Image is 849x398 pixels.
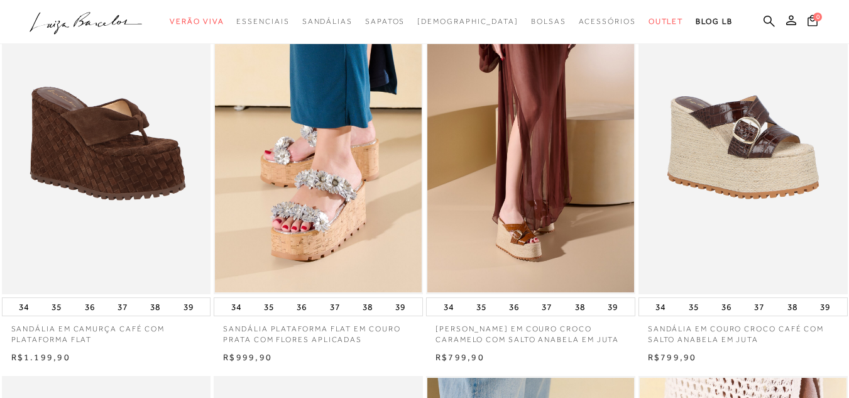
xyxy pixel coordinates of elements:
a: categoryNavScreenReaderText [531,10,566,33]
a: categoryNavScreenReaderText [365,10,405,33]
a: SANDÁLIA EM COURO CROCO CAFÉ COM SALTO ANABELA EM JUTA [638,316,848,345]
button: 37 [326,298,344,316]
button: 34 [652,298,669,316]
button: 36 [293,298,310,316]
button: 34 [15,298,33,316]
a: noSubCategoriesText [417,10,518,33]
a: categoryNavScreenReaderText [236,10,289,33]
span: Sapatos [365,17,405,26]
button: 38 [784,298,801,316]
button: 35 [473,298,490,316]
span: R$799,90 [435,352,485,362]
button: 36 [81,298,99,316]
button: 38 [359,298,376,316]
span: Sandálias [302,17,353,26]
button: 37 [114,298,131,316]
button: 37 [538,298,556,316]
span: Essenciais [236,17,289,26]
a: BLOG LB [696,10,732,33]
span: R$799,90 [648,352,697,362]
a: categoryNavScreenReaderText [579,10,636,33]
button: 36 [718,298,735,316]
button: 39 [392,298,409,316]
span: R$999,90 [223,352,272,362]
span: BLOG LB [696,17,732,26]
button: 36 [505,298,523,316]
button: 35 [48,298,65,316]
span: Outlet [649,17,684,26]
a: categoryNavScreenReaderText [649,10,684,33]
span: 0 [813,13,822,21]
button: 39 [816,298,834,316]
span: [DEMOGRAPHIC_DATA] [417,17,518,26]
span: Verão Viva [170,17,224,26]
a: SANDÁLIA EM CAMURÇA CAFÉ COM PLATAFORMA FLAT [2,316,211,345]
span: Acessórios [579,17,636,26]
span: Bolsas [531,17,566,26]
button: 38 [571,298,589,316]
button: 37 [750,298,768,316]
button: 34 [227,298,245,316]
button: 35 [260,298,278,316]
button: 0 [804,14,821,31]
a: SANDÁLIA PLATAFORMA FLAT EM COURO PRATA COM FLORES APLICADAS [214,316,423,345]
button: 35 [685,298,703,316]
a: [PERSON_NAME] EM COURO CROCO CARAMELO COM SALTO ANABELA EM JUTA [426,316,635,345]
a: categoryNavScreenReaderText [302,10,353,33]
a: categoryNavScreenReaderText [170,10,224,33]
button: 39 [604,298,622,316]
button: 39 [180,298,197,316]
button: 34 [440,298,457,316]
button: 38 [146,298,164,316]
span: R$1.199,90 [11,352,70,362]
